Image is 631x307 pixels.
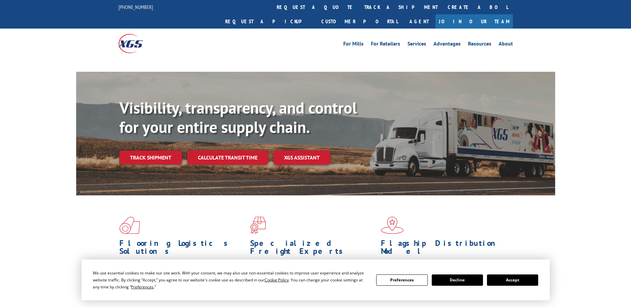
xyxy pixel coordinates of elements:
[119,217,140,234] img: xgs-icon-total-supply-chain-intelligence-red
[433,41,461,49] a: Advantages
[250,239,376,258] h1: Specialized Freight Experts
[264,277,289,283] span: Cookie Policy
[187,151,268,165] a: Calculate transit time
[343,41,364,49] a: For Mills
[250,258,376,288] p: From 123 overlength loads to delicate cargo, our experienced staff knows the best way to move you...
[119,97,357,137] b: Visibility, transparency, and control for your entire supply chain.
[381,217,404,234] img: xgs-icon-flagship-distribution-model-red
[499,41,513,49] a: About
[381,258,503,274] span: Our agile distribution network gives you nationwide inventory management on demand.
[118,4,153,10] a: [PHONE_NUMBER]
[316,14,403,29] a: Customer Portal
[403,14,435,29] a: Agent
[432,274,483,286] button: Decline
[381,239,507,258] h1: Flagship Distribution Model
[376,274,427,286] button: Preferences
[93,269,368,290] div: We use essential cookies to make our site work. With your consent, we may also use non-essential ...
[220,14,316,29] a: Request a pickup
[250,217,266,234] img: xgs-icon-focused-on-flooring-red
[81,259,550,300] div: Cookie Consent Prompt
[119,239,245,258] h1: Flooring Logistics Solutions
[468,41,491,49] a: Resources
[435,14,513,29] a: Join Our Team
[131,284,154,290] span: Preferences
[371,41,400,49] a: For Retailers
[273,151,330,165] a: XGS ASSISTANT
[407,41,426,49] a: Services
[119,151,182,164] a: Track shipment
[119,258,245,282] span: As an industry carrier of choice, XGS has brought innovation and dedication to flooring logistics...
[487,274,538,286] button: Accept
